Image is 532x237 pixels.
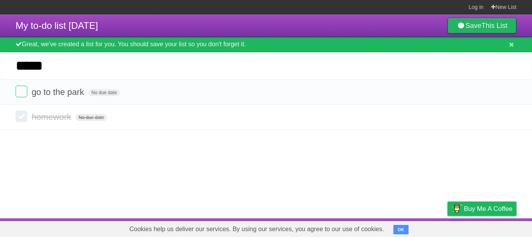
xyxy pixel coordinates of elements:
[481,22,507,30] b: This List
[447,202,516,216] a: Buy me a coffee
[464,202,513,216] span: Buy me a coffee
[76,114,107,121] span: No due date
[370,220,401,235] a: Developers
[393,225,409,234] button: OK
[32,87,86,97] span: go to the park
[447,18,516,33] a: SaveThis List
[122,221,392,237] span: Cookies help us deliver our services. By using our services, you agree to our use of cookies.
[451,202,462,215] img: Buy me a coffee
[88,89,120,96] span: No due date
[344,220,360,235] a: About
[16,20,98,31] span: My to-do list [DATE]
[437,220,458,235] a: Privacy
[467,220,516,235] a: Suggest a feature
[411,220,428,235] a: Terms
[32,112,73,122] span: homework
[16,111,27,122] label: Done
[16,86,27,97] label: Done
